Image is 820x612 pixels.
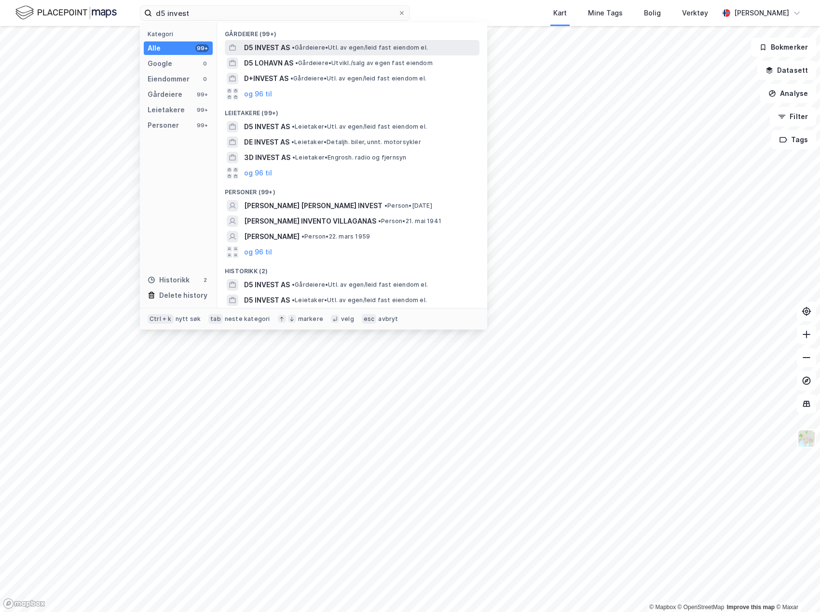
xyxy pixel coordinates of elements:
div: Google [148,58,172,69]
div: Personer [148,120,179,131]
div: markere [298,315,323,323]
span: • [292,296,295,304]
span: [PERSON_NAME] [244,231,300,242]
button: og 96 til [244,88,272,100]
div: 0 [201,60,209,67]
button: Tags [771,130,816,149]
div: Ctrl + k [148,314,174,324]
span: Leietaker • Engrosh. radio og fjernsyn [292,154,406,161]
span: D5 INVEST AS [244,42,290,53]
div: avbryt [378,315,398,323]
a: OpenStreetMap [678,604,724,611]
a: Improve this map [727,604,775,611]
span: D5 LOHAVN AS [244,57,293,69]
button: Analyse [760,84,816,103]
div: Leietakere [148,104,185,116]
div: 0 [201,75,209,83]
div: velg [341,315,354,323]
span: D5 INVEST AS [244,121,290,133]
span: Person • [DATE] [384,202,432,210]
span: • [290,75,293,82]
span: DE INVEST AS [244,136,289,148]
div: Leietakere (99+) [217,102,487,119]
span: Person • 22. mars 1959 [301,233,370,240]
div: esc [362,314,377,324]
a: Mapbox homepage [3,598,45,609]
span: • [301,233,304,240]
div: Eiendommer [148,73,190,85]
span: • [378,217,381,225]
div: Bolig [644,7,661,19]
span: [PERSON_NAME] [PERSON_NAME] INVEST [244,200,383,212]
span: 3D INVEST AS [244,152,290,163]
div: 99+ [195,91,209,98]
div: 2 [201,276,209,284]
div: Gårdeiere [148,89,182,100]
span: Leietaker • Utl. av egen/leid fast eiendom el. [292,296,427,304]
span: Leietaker • Detaljh. biler, unnt. motorsykler [291,138,421,146]
button: Bokmerker [751,38,816,57]
div: neste kategori [225,315,270,323]
iframe: Chat Widget [772,566,820,612]
img: Z [797,429,816,448]
img: logo.f888ab2527a4732fd821a326f86c7f29.svg [15,4,117,21]
div: tab [208,314,223,324]
span: Gårdeiere • Utl. av egen/leid fast eiendom el. [292,281,428,289]
a: Mapbox [649,604,676,611]
button: og 96 til [244,167,272,179]
div: Historikk (2) [217,260,487,277]
input: Søk på adresse, matrikkel, gårdeiere, leietakere eller personer [152,6,398,20]
div: 99+ [195,106,209,114]
div: Mine Tags [588,7,623,19]
span: D5 INVEST AS [244,294,290,306]
div: Alle [148,42,161,54]
div: 99+ [195,121,209,129]
span: • [384,202,387,209]
div: Historikk [148,274,190,286]
button: Datasett [757,61,816,80]
span: • [292,281,295,288]
span: • [292,154,295,161]
div: [PERSON_NAME] [734,7,789,19]
span: [PERSON_NAME] INVENTO VILLAGANAS [244,215,376,227]
button: Filter [770,107,816,126]
button: og 96 til [244,246,272,258]
div: Gårdeiere (99+) [217,23,487,40]
div: Delete history [159,290,207,301]
span: Person • 21. mai 1941 [378,217,441,225]
div: Kategori [148,30,213,38]
span: Leietaker • Utl. av egen/leid fast eiendom el. [292,123,427,131]
span: Gårdeiere • Utl. av egen/leid fast eiendom el. [290,75,426,82]
span: • [292,123,295,130]
div: Kart [553,7,567,19]
div: nytt søk [176,315,201,323]
span: D5 INVEST AS [244,279,290,291]
span: Gårdeiere • Utl. av egen/leid fast eiendom el. [292,44,428,52]
span: • [292,44,295,51]
span: • [291,138,294,146]
div: 99+ [195,44,209,52]
span: D+INVEST AS [244,73,288,84]
span: • [295,59,298,67]
div: Verktøy [682,7,708,19]
div: Personer (99+) [217,181,487,198]
span: Gårdeiere • Utvikl./salg av egen fast eiendom [295,59,433,67]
